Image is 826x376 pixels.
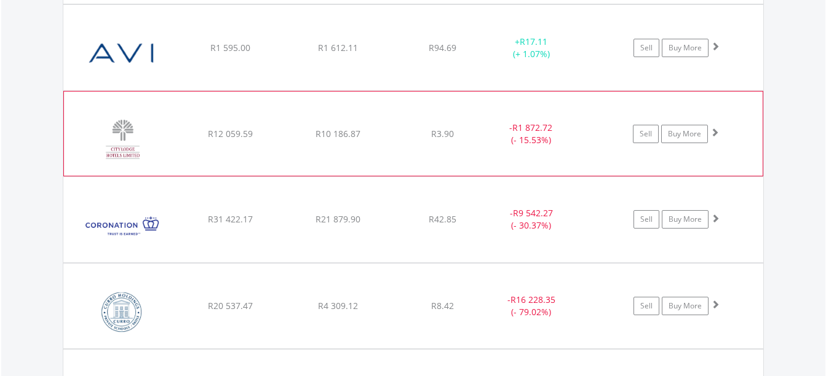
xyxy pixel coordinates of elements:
[485,36,578,60] div: + (+ 1.07%)
[662,39,709,57] a: Buy More
[69,192,175,259] img: EQU.ZA.CML.png
[633,297,659,315] a: Sell
[485,207,578,232] div: - (- 30.37%)
[662,297,709,315] a: Buy More
[316,213,360,225] span: R21 879.90
[208,300,253,311] span: R20 537.47
[431,128,454,139] span: R3.90
[69,279,175,345] img: EQU.ZA.COH.png
[70,107,176,173] img: EQU.ZA.CLH.png
[318,300,358,311] span: R4 309.12
[510,294,555,305] span: R16 228.35
[520,36,547,47] span: R17.11
[633,39,659,57] a: Sell
[485,294,578,318] div: - (- 79.02%)
[69,20,175,87] img: EQU.ZA.AVI.png
[429,42,456,53] span: R94.69
[316,128,360,139] span: R10 186.87
[633,125,659,143] a: Sell
[633,210,659,229] a: Sell
[429,213,456,225] span: R42.85
[512,122,552,133] span: R1 872.72
[208,128,253,139] span: R12 059.59
[318,42,358,53] span: R1 612.11
[485,122,577,146] div: - (- 15.53%)
[513,207,553,219] span: R9 542.27
[431,300,454,311] span: R8.42
[662,210,709,229] a: Buy More
[210,42,250,53] span: R1 595.00
[661,125,708,143] a: Buy More
[208,213,253,225] span: R31 422.17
